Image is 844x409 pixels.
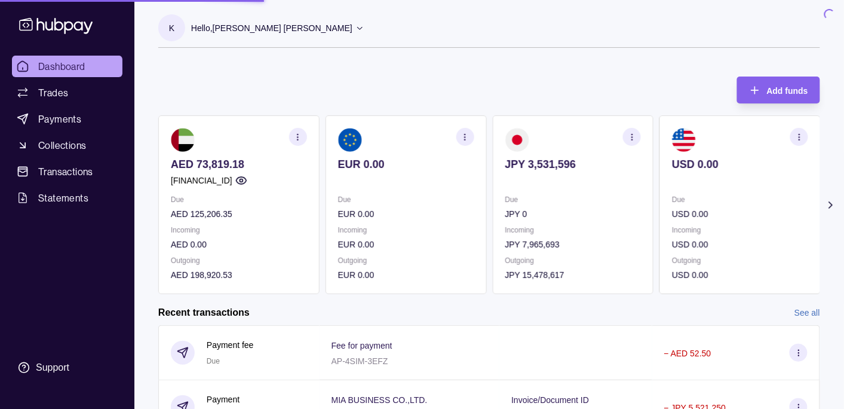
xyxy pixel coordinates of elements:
p: Hello, [PERSON_NAME] [PERSON_NAME] [191,22,352,35]
p: Invoice/Document ID [511,395,589,405]
p: USD 0.00 [672,158,808,171]
p: Incoming [672,224,808,237]
a: Transactions [12,161,122,182]
img: ae [171,128,195,152]
div: Support [36,361,69,374]
p: Outgoing [672,254,808,267]
a: Trades [12,82,122,103]
p: JPY 15,478,617 [505,268,642,282]
p: MIA BUSINESS CO.,LTD. [332,395,428,405]
img: eu [338,128,362,152]
p: EUR 0.00 [338,207,474,221]
span: Statements [38,191,88,205]
h2: Recent transactions [158,306,250,319]
p: − AED 52.50 [664,349,711,358]
p: Due [338,193,474,206]
p: EUR 0.00 [338,238,474,251]
p: AP-4SIM-3EFZ [332,356,388,366]
p: USD 0.00 [672,238,808,251]
span: Collections [38,138,86,152]
a: Collections [12,135,122,156]
a: Statements [12,187,122,209]
p: Incoming [171,224,307,237]
span: Transactions [38,164,93,179]
p: Due [672,193,808,206]
span: Due [207,357,220,365]
p: Outgoing [338,254,474,267]
p: Payment fee [207,338,254,352]
span: Dashboard [38,59,85,74]
p: AED 0.00 [171,238,307,251]
p: Outgoing [171,254,307,267]
span: Payments [38,112,81,126]
a: Dashboard [12,56,122,77]
p: K [169,22,174,35]
p: Payment [207,393,240,406]
p: Due [171,193,307,206]
p: JPY 3,531,596 [505,158,642,171]
p: EUR 0.00 [338,268,474,282]
p: Fee for payment [332,341,392,350]
p: AED 198,920.53 [171,268,307,282]
p: AED 73,819.18 [171,158,307,171]
p: Incoming [338,224,474,237]
p: AED 125,206.35 [171,207,307,221]
p: EUR 0.00 [338,158,474,171]
p: USD 0.00 [672,268,808,282]
img: jp [505,128,529,152]
p: Due [505,193,642,206]
p: JPY 0 [505,207,642,221]
span: Add funds [767,86,808,96]
span: Trades [38,86,68,100]
p: USD 0.00 [672,207,808,221]
a: Payments [12,108,122,130]
img: us [672,128,696,152]
p: Outgoing [505,254,642,267]
p: JPY 7,965,693 [505,238,642,251]
button: Add funds [737,77,820,103]
a: See all [794,306,820,319]
p: [FINANCIAL_ID] [171,174,232,187]
a: Support [12,355,122,380]
p: Incoming [505,224,642,237]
